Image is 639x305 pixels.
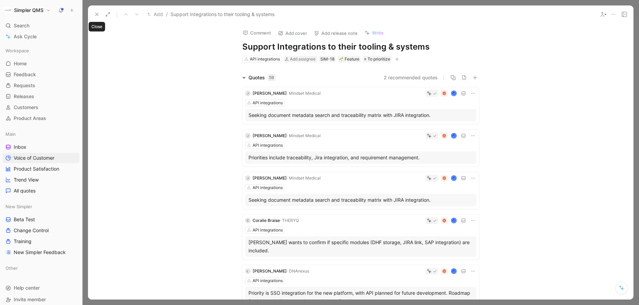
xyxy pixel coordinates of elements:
span: Releases [14,93,34,100]
div: Other [3,263,79,275]
span: Home [14,60,27,67]
div: API integrations [253,227,283,234]
a: Feedback [3,69,79,80]
a: Product Areas [3,113,79,123]
span: Product Satisfaction [14,165,59,172]
div: 🌱Feature [338,56,361,63]
div: Seeking document metadata search and traceability matrix with JIRA integration. [248,196,473,204]
button: 2 recommended quotes [384,74,438,82]
a: Training [3,236,79,247]
span: Feedback [14,71,36,78]
div: New Simpler [3,201,79,212]
div: API integrations [253,100,283,106]
div: J [245,91,251,96]
div: API integrations [250,56,280,63]
button: Simpler QMSSimpler QMS [3,5,52,15]
span: Customers [14,104,38,111]
div: J [245,133,251,138]
span: New Simpler [5,203,32,210]
div: J [451,91,456,96]
div: Help center [3,283,79,293]
button: Add release note [311,28,361,38]
span: · Mindset Medical [287,133,321,138]
a: Trend View [3,175,79,185]
div: Main [3,129,79,139]
div: API integrations [253,142,283,149]
div: Seeking document metadata search and traceability matrix with JIRA integration. [248,111,473,119]
a: Inbox [3,142,79,152]
span: Add assignee [290,56,316,62]
a: Product Satisfaction [3,164,79,174]
div: SIM-18 [320,56,334,63]
span: Trend View [14,176,39,183]
span: Beta Test [14,216,35,223]
div: Feature [339,56,359,63]
button: Add [146,10,165,18]
a: Releases [3,91,79,102]
span: Product Areas [14,115,46,122]
span: Other [5,265,18,271]
div: New SimplerBeta TestChange ControlTrainingNew Simpler Feedback [3,201,79,257]
div: Quotes59 [240,74,278,82]
div: L [245,268,251,274]
div: Priorities include traceability, Jira integration, and requirement management. [248,154,473,162]
button: Comment [240,28,274,38]
span: Training [14,238,31,245]
a: Ask Cycle [3,31,79,42]
span: Change Control [14,227,49,234]
div: Search [3,21,79,31]
span: Help center [14,285,40,291]
a: All quotes [3,186,79,196]
button: Write [361,28,387,38]
div: C [245,218,251,223]
span: Ask Cycle [14,32,37,41]
span: [PERSON_NAME] [253,175,287,181]
a: Home [3,58,79,69]
span: [PERSON_NAME] [253,268,287,274]
span: Requests [14,82,35,89]
div: J [451,218,456,223]
div: 59 [268,74,276,81]
a: Voice of Customer [3,153,79,163]
div: J [451,134,456,138]
a: Change Control [3,225,79,236]
span: · Mindset Medical [287,175,321,181]
span: / [166,10,168,18]
span: To prioritize [368,56,390,63]
span: Workspace [5,47,29,54]
span: [PERSON_NAME] [253,91,287,96]
span: · DNAnexus [287,268,309,274]
div: Invite member [3,294,79,305]
div: Close [89,22,105,31]
a: New Simpler Feedback [3,247,79,257]
span: Voice of Customer [14,155,54,161]
div: API integrations [253,277,283,284]
span: [PERSON_NAME] [253,133,287,138]
div: J [451,176,456,181]
span: Support Integrations to their tooling & systems [170,10,274,18]
button: Add cover [275,28,310,38]
div: J [451,269,456,274]
span: Main [5,131,16,137]
span: Write [372,30,384,36]
div: Workspace [3,45,79,56]
div: API integrations [253,184,283,191]
span: Search [14,22,29,30]
span: · Mindset Medical [287,91,321,96]
span: Inbox [14,144,26,150]
div: MainInboxVoice of CustomerProduct SatisfactionTrend ViewAll quotes [3,129,79,196]
a: Requests [3,80,79,91]
span: · THERYQ [280,218,299,223]
span: All quotes [14,187,36,194]
span: Coralie Braise [253,218,280,223]
span: New Simpler Feedback [14,249,66,256]
div: J [245,175,251,181]
a: Beta Test [3,214,79,225]
div: Other [3,263,79,273]
div: To prioritize [363,56,392,63]
span: Invite member [14,296,46,302]
a: Customers [3,102,79,112]
h1: Simpler QMS [14,7,43,13]
img: Simpler QMS [4,7,11,14]
img: 🌱 [339,57,343,61]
